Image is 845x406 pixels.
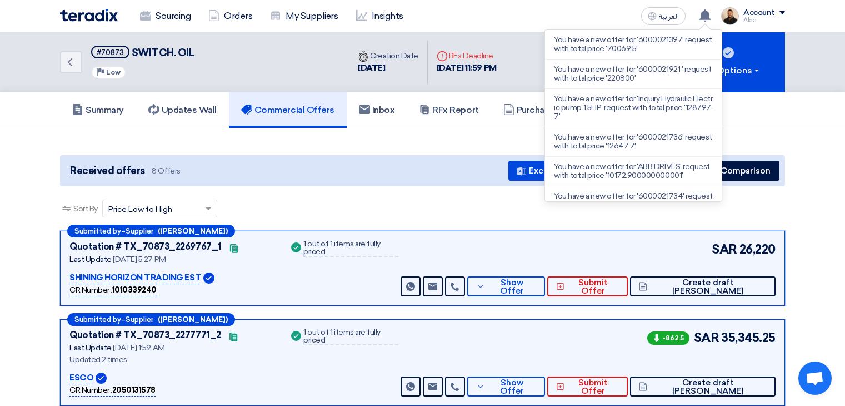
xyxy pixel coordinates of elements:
[554,192,713,210] p: You have a new offer for '6000021734' request with total price '9545'
[508,161,638,181] button: Excel Sheet Comparison
[303,240,398,257] div: 1 out of 1 items are fully priced
[798,362,832,395] div: Open chat
[467,377,545,397] button: Show Offer
[743,17,785,23] div: Alaa
[467,276,545,296] button: Show Offer
[547,377,628,397] button: Submit Offer
[554,95,713,121] p: You have a new offer for 'Inquiry Hydraulic Electric pump 1.5HP' request with total price '128797.7'
[73,203,98,215] span: Sort By
[554,36,713,53] p: You have a new offer for '6000021397' request with total price '70069.5'
[241,105,334,116] h5: Commercial Offers
[132,47,194,59] span: SWITCH. OIL
[152,166,181,176] span: 8 Offers
[131,4,199,28] a: Sourcing
[106,68,121,76] span: Low
[743,8,775,18] div: Account
[347,4,412,28] a: Insights
[69,271,201,285] p: SHINING HORIZON TRADING EST
[630,276,776,296] button: Create draft [PERSON_NAME]
[359,105,395,116] h5: Inbox
[158,316,228,323] b: ([PERSON_NAME])
[69,255,112,264] span: Last Update
[491,92,598,128] a: Purchase Orders
[358,62,418,75] div: [DATE]
[74,316,121,323] span: Submitted by
[69,329,221,342] div: Quotation # TX_70873_2277771_2
[712,240,737,259] span: SAR
[437,50,497,62] div: RFx Deadline
[303,329,398,345] div: 1 out of 1 items are fully priced
[69,343,112,353] span: Last Update
[567,279,619,295] span: Submit Offer
[694,329,719,347] span: SAR
[647,331,689,345] span: -862.5
[419,105,478,116] h5: RFx Report
[567,379,619,395] span: Submit Offer
[203,273,214,284] img: Verified Account
[650,279,767,295] span: Create draft [PERSON_NAME]
[113,255,166,264] span: [DATE] 5:27 PM
[69,384,156,397] div: CR Number :
[67,313,235,326] div: –
[69,284,157,296] div: CR Number :
[503,105,586,116] h5: Purchase Orders
[199,4,261,28] a: Orders
[261,4,347,28] a: My Suppliers
[698,64,761,77] div: RFx Options
[721,329,776,347] span: 35,345.25
[60,9,118,22] img: Teradix logo
[437,62,497,75] div: [DATE] 11:59 PM
[229,92,347,128] a: Commercial Offers
[739,240,776,259] span: 26,220
[112,285,157,295] b: 1010339240
[69,354,276,365] div: Updated 2 times
[674,32,785,92] button: RFx Options
[641,7,686,25] button: العربية
[554,65,713,83] p: You have a new offer for '6000021921 ' request with total price '220800'
[97,49,124,56] div: #70873
[112,385,156,395] b: 2050131578
[72,105,124,116] h5: Summary
[650,379,767,395] span: Create draft [PERSON_NAME]
[358,50,418,62] div: Creation Date
[488,279,536,295] span: Show Offer
[148,105,217,116] h5: Updates Wall
[659,13,679,21] span: العربية
[69,372,93,385] p: ESCO
[347,92,407,128] a: Inbox
[547,276,628,296] button: Submit Offer
[70,164,145,179] span: Received offers
[158,227,228,235] b: ([PERSON_NAME])
[721,7,739,25] img: MAA_1717931611039.JPG
[488,379,536,395] span: Show Offer
[126,227,153,235] span: Supplier
[60,92,136,128] a: Summary
[407,92,491,128] a: RFx Report
[69,240,222,254] div: Quotation # TX_70873_2269767_1
[554,133,713,151] p: You have a new offer for '6000021736' request with total price '12647.7'
[113,343,164,353] span: [DATE] 1:59 AM
[554,162,713,180] p: You have a new offer for 'ABB DRIVES' request with total price '10172.900000000001'
[74,227,121,235] span: Submitted by
[136,92,229,128] a: Updates Wall
[630,377,776,397] button: Create draft [PERSON_NAME]
[67,225,235,237] div: –
[108,204,172,215] span: Price Low to High
[91,46,194,60] h5: SWITCH. OIL
[126,316,153,323] span: Supplier
[96,373,107,384] img: Verified Account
